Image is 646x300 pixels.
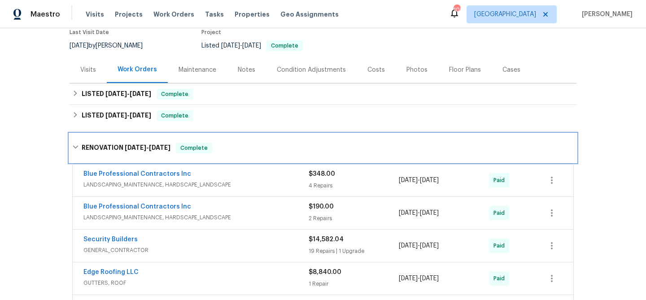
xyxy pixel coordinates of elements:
span: [PERSON_NAME] [578,10,633,19]
span: Listed [201,43,303,49]
span: - [399,176,439,185]
span: Paid [493,176,508,185]
span: GENERAL_CONTRACTOR [83,246,309,255]
div: Costs [367,65,385,74]
div: Floor Plans [449,65,481,74]
span: - [105,91,151,97]
span: [DATE] [420,275,439,282]
div: Visits [80,65,96,74]
div: 4 Repairs [309,181,399,190]
div: Cases [502,65,520,74]
span: - [399,274,439,283]
span: [DATE] [399,275,418,282]
span: Visits [86,10,104,19]
span: [DATE] [221,43,240,49]
span: [DATE] [420,210,439,216]
span: [DATE] [399,243,418,249]
span: [GEOGRAPHIC_DATA] [474,10,536,19]
span: Last Visit Date [70,30,109,35]
span: - [399,209,439,217]
div: LISTED [DATE]-[DATE]Complete [70,105,576,126]
a: Edge Roofing LLC [83,269,139,275]
span: [DATE] [125,144,146,151]
span: LANDSCAPING_MAINTENANCE, HARDSCAPE_LANDSCAPE [83,213,309,222]
span: [DATE] [420,177,439,183]
span: Complete [157,90,192,99]
div: Work Orders [118,65,157,74]
span: Work Orders [153,10,194,19]
span: $14,582.04 [309,236,344,243]
span: Complete [177,143,211,152]
span: - [399,241,439,250]
div: 2 Repairs [309,214,399,223]
div: Condition Adjustments [277,65,346,74]
a: Security Builders [83,236,138,243]
span: [DATE] [399,177,418,183]
a: Blue Professional Contractors Inc [83,204,191,210]
span: Maestro [31,10,60,19]
span: [DATE] [130,112,151,118]
span: [DATE] [130,91,151,97]
h6: LISTED [82,89,151,100]
span: Paid [493,209,508,217]
h6: RENOVATION [82,143,170,153]
span: Projects [115,10,143,19]
div: LISTED [DATE]-[DATE]Complete [70,83,576,105]
span: [DATE] [420,243,439,249]
div: 108 [454,5,460,14]
span: - [105,112,151,118]
span: Complete [267,43,302,48]
span: $190.00 [309,204,334,210]
div: Notes [238,65,255,74]
span: [DATE] [105,91,127,97]
span: $8,840.00 [309,269,341,275]
div: 19 Repairs | 1 Upgrade [309,247,399,256]
div: by [PERSON_NAME] [70,40,153,51]
span: Properties [235,10,270,19]
span: Complete [157,111,192,120]
span: Project [201,30,221,35]
span: - [125,144,170,151]
span: [DATE] [399,210,418,216]
div: Photos [406,65,428,74]
span: - [221,43,261,49]
div: 1 Repair [309,279,399,288]
span: [DATE] [105,112,127,118]
div: Maintenance [179,65,216,74]
span: [DATE] [242,43,261,49]
span: $348.00 [309,171,335,177]
span: [DATE] [149,144,170,151]
h6: LISTED [82,110,151,121]
span: LANDSCAPING_MAINTENANCE, HARDSCAPE_LANDSCAPE [83,180,309,189]
a: Blue Professional Contractors Inc [83,171,191,177]
span: Paid [493,241,508,250]
span: Paid [493,274,508,283]
span: Tasks [205,11,224,17]
span: Geo Assignments [280,10,339,19]
span: GUTTERS, ROOF [83,278,309,287]
span: [DATE] [70,43,88,49]
div: RENOVATION [DATE]-[DATE]Complete [70,134,576,162]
